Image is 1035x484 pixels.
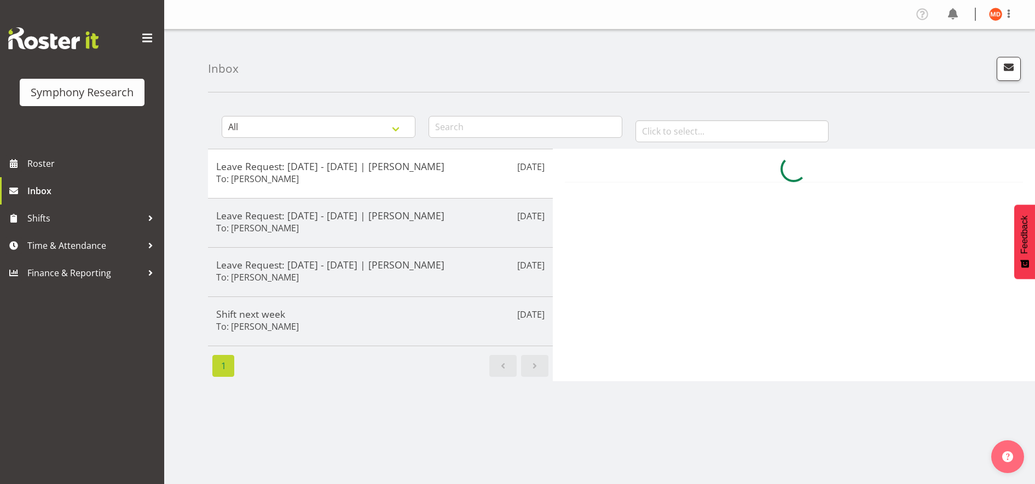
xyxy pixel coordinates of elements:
span: Roster [27,155,159,172]
span: Inbox [27,183,159,199]
p: [DATE] [517,259,545,272]
img: maria-de-guzman11892.jpg [989,8,1002,21]
h6: To: [PERSON_NAME] [216,173,299,184]
img: Rosterit website logo [8,27,99,49]
h6: To: [PERSON_NAME] [216,321,299,332]
h4: Inbox [208,62,239,75]
h5: Leave Request: [DATE] - [DATE] | [PERSON_NAME] [216,209,545,221]
h5: Leave Request: [DATE] - [DATE] | [PERSON_NAME] [216,259,545,271]
span: Feedback [1020,215,1030,254]
img: help-xxl-2.png [1002,451,1013,462]
p: [DATE] [517,209,545,223]
span: Time & Attendance [27,237,142,254]
span: Shifts [27,210,142,226]
button: Feedback - Show survey [1014,205,1035,279]
input: Search [429,116,622,138]
h5: Shift next week [216,308,545,320]
p: [DATE] [517,160,545,173]
p: [DATE] [517,308,545,321]
h6: To: [PERSON_NAME] [216,223,299,234]
h6: To: [PERSON_NAME] [216,272,299,283]
h5: Leave Request: [DATE] - [DATE] | [PERSON_NAME] [216,160,545,172]
a: Next page [521,355,548,377]
a: Previous page [489,355,517,377]
div: Symphony Research [31,84,134,101]
input: Click to select... [635,120,829,142]
span: Finance & Reporting [27,265,142,281]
